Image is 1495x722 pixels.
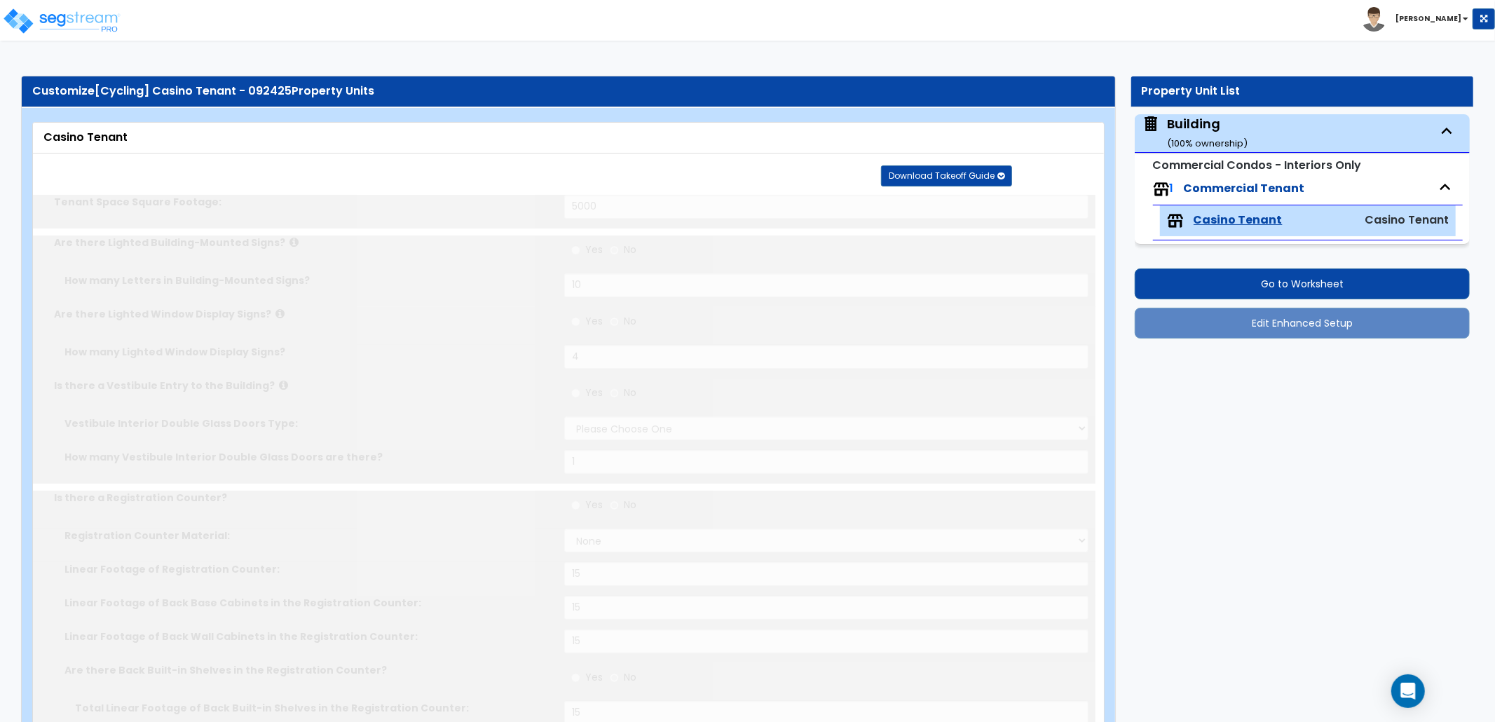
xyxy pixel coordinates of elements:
label: How many Lighted Window Display Signs? [64,345,554,359]
span: Commercial Tenant [1184,180,1305,196]
input: No [610,243,619,258]
small: ( 100 % ownership) [1167,137,1248,150]
input: Yes [571,670,580,686]
span: No [624,386,636,400]
input: No [610,314,619,329]
label: Total Linear Footage of Back Built-in Shelves in the Registration Counter: [75,701,554,715]
img: tenants.png [1153,181,1170,198]
div: Open Intercom Messenger [1391,674,1425,708]
input: No [610,386,619,401]
label: Linear Footage of Back Wall Cabinets in the Registration Counter: [64,629,554,643]
img: building.svg [1142,115,1160,133]
div: Casino Tenant [43,130,1093,146]
label: Linear Footage of Back Base Cabinets in the Registration Counter: [64,596,554,610]
span: No [624,498,636,512]
i: click for more info! [275,308,285,319]
input: Yes [571,386,580,401]
span: Yes [585,498,603,512]
label: Is there a Vestibule Entry to the Building? [54,379,554,393]
input: Yes [571,314,580,329]
span: 1 [1170,180,1174,196]
button: Go to Worksheet [1135,268,1470,299]
label: Linear Footage of Registration Counter: [64,562,554,576]
span: Yes [585,386,603,400]
img: tenants.png [1167,212,1184,229]
b: [PERSON_NAME] [1395,13,1461,24]
small: Commercial Condos - Interiors Only [1153,157,1362,173]
div: Building [1167,115,1248,151]
input: Yes [571,243,580,258]
i: click for more info! [289,237,299,247]
label: How many Vestibule Interior Double Glass Doors are there? [64,450,554,464]
button: Download Takeoff Guide [881,165,1012,186]
input: Yes [571,498,580,513]
span: Yes [585,314,603,328]
img: avatar.png [1362,7,1386,32]
input: No [610,670,619,686]
label: Are there Back Built-in Shelves in the Registration Counter? [64,663,554,677]
span: Download Takeoff Guide [889,170,995,182]
label: Is there a Registration Counter? [54,491,554,505]
span: Yes [585,670,603,684]
label: Vestibule Interior Double Glass Doors Type: [64,416,554,430]
span: Yes [585,243,603,257]
span: [Cycling] Casino Tenant - 092425 [95,83,292,99]
label: Are there Lighted Window Display Signs? [54,307,554,321]
span: No [624,670,636,684]
span: Building [1142,115,1248,151]
span: Casino Tenant [1194,212,1283,229]
label: Tenant Space Square Footage: [54,195,554,209]
span: Casino Tenant [1365,212,1449,228]
label: How many Letters in Building-Mounted Signs? [64,273,554,287]
label: Registration Counter Material: [64,529,554,543]
label: Are there Lighted Building-Mounted Signs? [54,236,554,250]
div: Customize Property Units [32,83,1105,100]
div: Property Unit List [1142,83,1463,100]
input: No [610,498,619,513]
span: No [624,314,636,328]
span: No [624,243,636,257]
button: Edit Enhanced Setup [1135,308,1470,339]
img: logo_pro_r.png [2,7,121,35]
i: click for more info! [279,380,288,390]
